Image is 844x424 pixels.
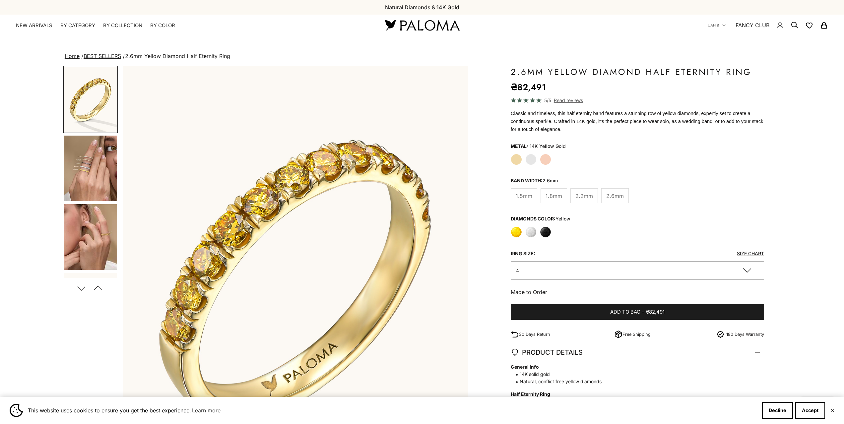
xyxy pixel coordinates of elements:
[63,135,118,202] button: Go to item 4
[64,67,117,132] img: #YellowGold
[150,22,175,29] summary: By Color
[610,308,640,316] span: Add to bag
[511,66,764,78] h1: 2.6mm Yellow Diamond Half Eternity Ring
[511,304,764,320] button: Add to bag-₴82,491
[28,405,757,415] span: This website uses cookies to ensure you get the best experience.
[511,111,763,132] span: Classic and timeless, this half eternity band features a stunning row of yellow diamonds, expertl...
[511,347,583,358] span: PRODUCT DETAILS
[191,405,222,415] a: Learn more
[516,192,532,200] span: 1.5mm
[511,378,757,385] span: Natural, conflict free yellow diamonds
[84,53,121,59] a: BEST SELLERS
[64,273,117,338] img: #YellowGold
[737,251,764,256] a: Size Chart
[606,192,624,200] span: 2.6mm
[63,204,118,271] button: Go to item 5
[511,363,757,371] strong: General Info
[622,331,651,338] p: Free Shipping
[125,53,230,59] span: 2.6mm Yellow Diamond Half Eternity Ring
[511,249,535,259] legend: Ring Size:
[63,66,118,133] button: Go to item 1
[10,404,23,417] img: Cookie banner
[511,176,558,186] legend: Band Width:
[65,53,80,59] a: Home
[708,22,719,28] span: UAH ₴
[63,272,118,339] button: Go to item 6
[708,22,726,28] button: UAH ₴
[511,214,570,224] legend: Diamonds Color:
[519,331,550,338] p: 30 Days Return
[511,96,764,104] a: 5/5 Read reviews
[385,3,459,12] p: Natural Diamonds & 14K Gold
[64,136,117,201] img: #YellowGold #WhiteGold #RoseGold
[516,268,519,273] span: 4
[16,22,52,29] a: NEW ARRIVALS
[546,192,562,200] span: 1.8mm
[511,288,764,296] p: Made to Order
[63,52,781,61] nav: breadcrumbs
[530,141,566,151] variant-option-value: 14K Yellow Gold
[544,96,551,104] span: 5/5
[646,308,665,316] span: ₴82,491
[830,408,834,412] button: Close
[726,331,764,338] p: 180 Days Warranty
[511,371,757,378] span: 14K solid gold
[554,96,583,104] span: Read reviews
[708,15,828,36] nav: Secondary navigation
[103,22,142,29] summary: By Collection
[543,178,558,183] variant-option-value: 2.6mm
[16,22,369,29] nav: Primary navigation
[795,402,825,419] button: Accept
[736,21,769,30] a: FANCY CLUB
[762,402,793,419] button: Decline
[511,81,546,94] sale-price: ₴82,491
[511,261,764,279] button: 4
[575,192,593,200] span: 2.2mm
[64,204,117,270] img: #YellowGold #WhiteGold #RoseGold
[511,340,764,365] summary: PRODUCT DETAILS
[511,141,528,151] legend: Metal:
[60,22,95,29] summary: By Category
[555,216,570,221] variant-option-value: yellow
[511,391,757,398] strong: Half Eternity Ring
